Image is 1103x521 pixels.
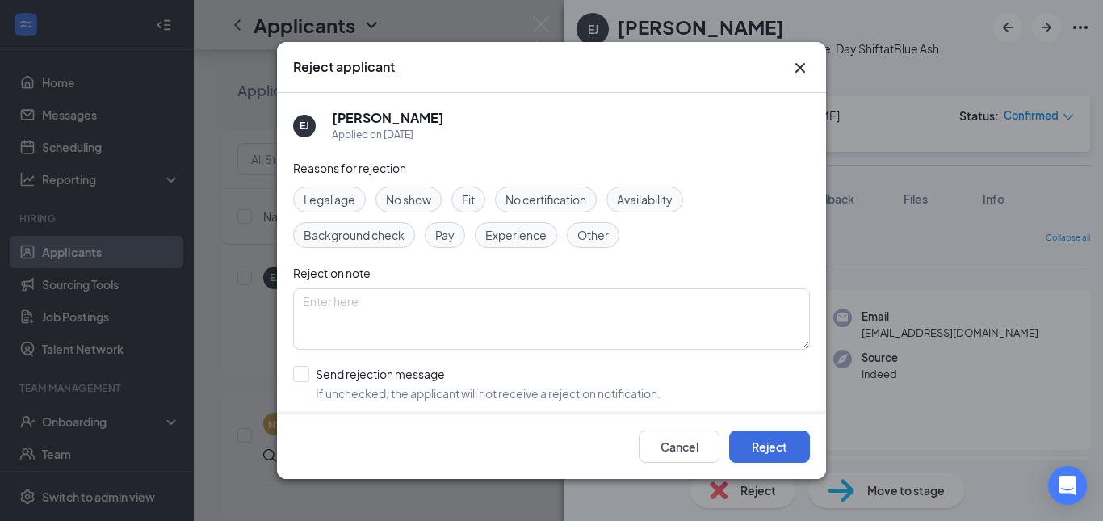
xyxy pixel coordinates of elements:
span: Fit [462,191,475,208]
div: Open Intercom Messenger [1048,466,1087,505]
div: Applied on [DATE] [332,127,444,143]
span: Experience [485,226,547,244]
button: Reject [729,431,810,463]
span: Pay [435,226,455,244]
svg: Cross [791,58,810,78]
span: Rejection note [293,266,371,280]
button: Cancel [639,431,719,463]
span: Legal age [304,191,355,208]
h5: [PERSON_NAME] [332,109,444,127]
button: Close [791,58,810,78]
span: No certification [505,191,586,208]
span: Availability [617,191,673,208]
div: EJ [300,119,309,132]
span: Background check [304,226,405,244]
span: No show [386,191,431,208]
span: Reasons for rejection [293,161,406,175]
span: Other [577,226,609,244]
h3: Reject applicant [293,58,395,76]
